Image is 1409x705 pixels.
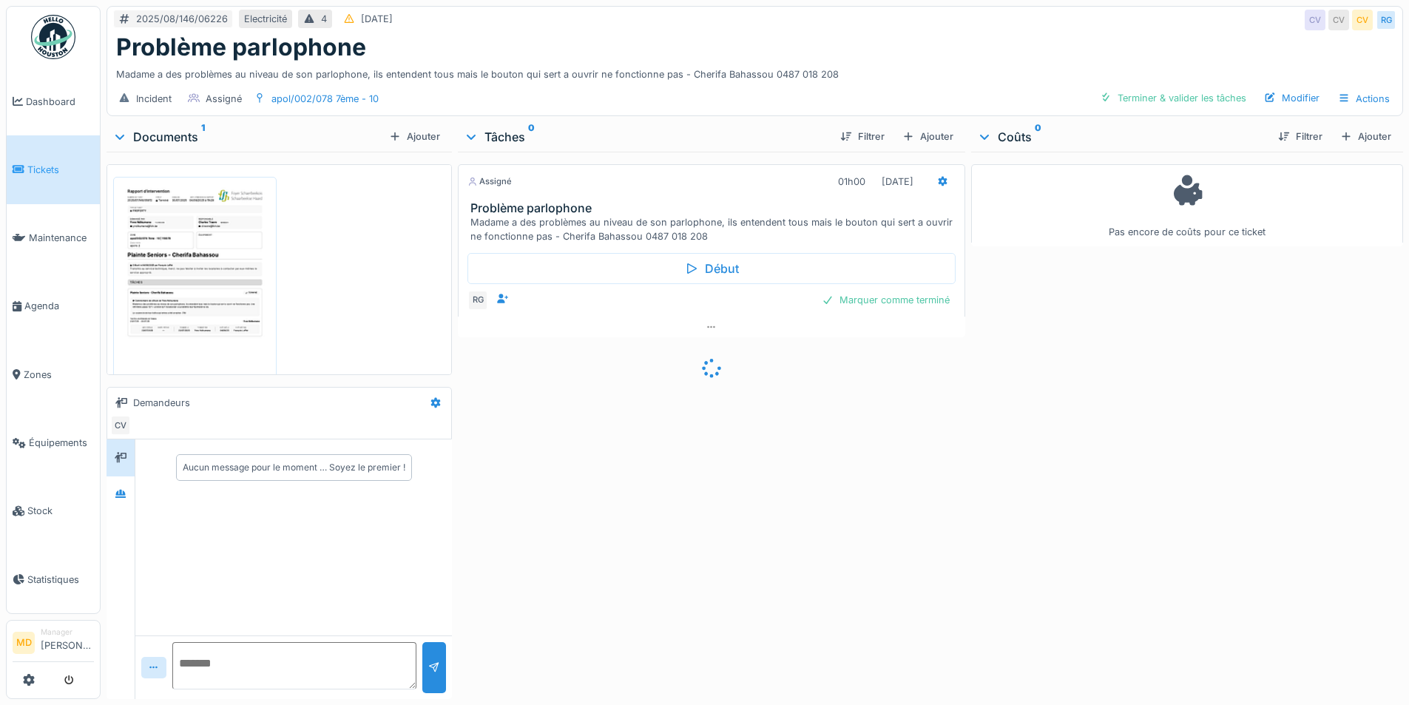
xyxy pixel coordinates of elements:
[470,215,958,243] div: Madame a des problèmes au niveau de son parlophone, ils entendent tous mais le bouton qui sert a ...
[361,12,393,26] div: [DATE]
[136,12,228,26] div: 2025/08/146/06226
[133,396,190,410] div: Demandeurs
[7,477,100,545] a: Stock
[977,128,1266,146] div: Coûts
[1328,10,1349,30] div: CV
[201,128,205,146] sup: 1
[26,95,94,109] span: Dashboard
[467,175,512,188] div: Assigné
[24,299,94,313] span: Agenda
[183,461,405,474] div: Aucun message pour le moment … Soyez le premier !
[13,627,94,662] a: MD Manager[PERSON_NAME]
[882,175,913,189] div: [DATE]
[1272,127,1328,146] div: Filtrer
[27,573,94,587] span: Statistiques
[838,175,865,189] div: 01h00
[117,181,273,401] img: mwaet0cra8yl7zm5t0uq4be9v1q6
[7,545,100,613] a: Statistiques
[383,127,446,146] div: Ajouter
[1258,88,1325,108] div: Modifier
[7,135,100,203] a: Tickets
[1376,10,1396,30] div: RG
[27,163,94,177] span: Tickets
[321,12,327,26] div: 4
[110,415,131,436] div: CV
[896,127,959,146] div: Ajouter
[981,171,1393,240] div: Pas encore de coûts pour ce ticket
[7,67,100,135] a: Dashboard
[1035,128,1041,146] sup: 0
[1352,10,1373,30] div: CV
[116,61,1393,81] div: Madame a des problèmes au niveau de son parlophone, ils entendent tous mais le bouton qui sert a ...
[112,128,383,146] div: Documents
[470,201,958,215] h3: Problème parlophone
[1305,10,1325,30] div: CV
[31,15,75,59] img: Badge_color-CXgf-gQk.svg
[29,436,94,450] span: Équipements
[116,33,366,61] h1: Problème parlophone
[271,92,379,106] div: apol/002/078 7ème - 10
[7,272,100,340] a: Agenda
[464,128,828,146] div: Tâches
[1334,127,1397,146] div: Ajouter
[24,368,94,382] span: Zones
[41,627,94,658] li: [PERSON_NAME]
[136,92,172,106] div: Incident
[467,253,955,284] div: Début
[816,290,956,310] div: Marquer comme terminé
[7,204,100,272] a: Maintenance
[1094,88,1252,108] div: Terminer & valider les tâches
[1331,88,1396,109] div: Actions
[27,504,94,518] span: Stock
[467,290,488,311] div: RG
[7,408,100,476] a: Équipements
[244,12,287,26] div: Electricité
[29,231,94,245] span: Maintenance
[528,128,535,146] sup: 0
[41,627,94,638] div: Manager
[206,92,242,106] div: Assigné
[834,127,891,146] div: Filtrer
[13,632,35,654] li: MD
[7,340,100,408] a: Zones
